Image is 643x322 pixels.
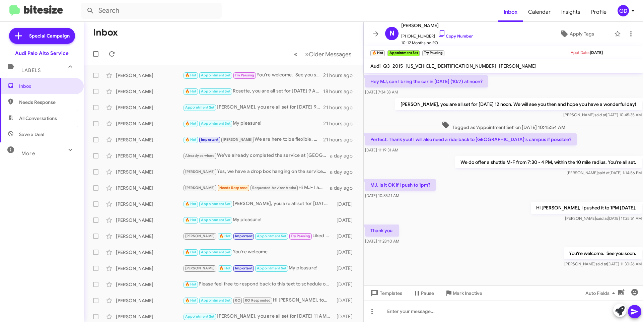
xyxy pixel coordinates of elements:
span: [DATE] 10:35:11 AM [365,193,399,198]
small: 🔥 Hot [370,50,385,56]
button: Apply Tags [542,28,611,40]
span: [DATE] 11:19:31 AM [365,147,398,152]
a: Profile [586,2,612,22]
div: [PERSON_NAME], you are all set for [DATE] 9 AM. We will see you then and hope you have a wonderfu... [183,104,323,111]
span: said at [596,216,608,221]
span: 🔥 Hot [185,89,197,93]
span: Needs Response [19,99,76,106]
span: said at [595,261,607,266]
div: [PERSON_NAME] [116,313,183,320]
span: Apply Tags [570,28,594,40]
span: [PERSON_NAME] [499,63,537,69]
div: [DATE] [333,313,358,320]
span: Important [235,234,253,238]
span: » [305,50,309,58]
nav: Page navigation example [290,47,355,61]
a: Insights [556,2,586,22]
span: [PERSON_NAME] [223,137,253,142]
span: 🔥 Hot [219,234,231,238]
div: [PERSON_NAME] [116,297,183,304]
span: Try Pausing [291,234,310,238]
span: Auto Fields [585,287,618,299]
span: RO Responded [245,298,271,303]
span: 🔥 Hot [185,202,197,206]
span: [PERSON_NAME] [185,234,215,238]
span: [PERSON_NAME] [185,266,215,270]
p: [PERSON_NAME], you are all set for [DATE] 12 noon. We will see you then and hope you have a wonde... [395,98,642,110]
span: Tagged as 'Appointment Set' on [DATE] 10:45:54 AM [439,121,568,131]
div: a day ago [330,152,358,159]
div: [DATE] [333,201,358,207]
span: 🔥 Hot [185,121,197,126]
span: Appointment Set [201,250,230,254]
div: GD [618,5,629,16]
span: All Conversations [19,115,57,122]
span: Appointment Set [185,105,215,110]
a: Inbox [498,2,523,22]
p: Perfect. Thank you! I will also need a ride back to [GEOGRAPHIC_DATA]'s campus if possible? [365,133,577,145]
span: 🔥 Hot [185,137,197,142]
span: Important [235,266,253,270]
p: You're welcome. See you soon. [564,247,642,259]
div: My pleasure! [183,264,333,272]
span: 🔥 Hot [219,266,231,270]
div: [PERSON_NAME] [116,72,183,79]
div: [PERSON_NAME] [116,88,183,95]
span: [PERSON_NAME] [DATE] 10:45:35 AM [563,112,642,117]
div: [PERSON_NAME] [116,104,183,111]
button: Pause [408,287,439,299]
span: said at [598,170,610,175]
div: Rosette, you are all set for [DATE] 9 AM. We will see you then and hope you have a wonderful day! [183,87,323,95]
button: Auto Fields [580,287,623,299]
div: [PERSON_NAME] [116,233,183,240]
div: Hi [PERSON_NAME], took my car in this morning for service. I was given an estimate of $567.95. I ... [183,297,333,304]
span: said at [594,112,606,117]
span: [PERSON_NAME] [401,21,473,29]
span: Already serviced [185,153,215,158]
div: My pleasure! [183,216,333,224]
input: Search [81,3,222,19]
span: Mark Inactive [453,287,482,299]
span: [DATE] 11:28:10 AM [365,239,399,244]
div: [DATE] [333,281,358,288]
button: Mark Inactive [439,287,488,299]
span: [DATE] [590,50,603,55]
div: 21 hours ago [323,104,358,111]
a: Special Campaign [9,28,75,44]
span: 🔥 Hot [185,218,197,222]
span: [US_VEHICLE_IDENTIFICATION_NUMBER] [406,63,496,69]
button: GD [612,5,636,16]
span: More [21,150,35,156]
span: Appt Date: [571,50,590,55]
span: Appointment Set [185,314,215,319]
div: We've already completed the service at [GEOGRAPHIC_DATA] because it's closer to [GEOGRAPHIC_DATA] [183,152,330,159]
div: 18 hours ago [323,88,358,95]
span: Special Campaign [29,33,70,39]
div: [DATE] [333,249,358,256]
div: 21 hours ago [323,136,358,143]
span: Labels [21,67,41,73]
span: Audi [370,63,380,69]
span: Needs Response [219,186,248,190]
span: Try Pausing [235,73,254,77]
div: [DATE] [333,217,358,223]
div: [PERSON_NAME] [116,201,183,207]
div: You're welcome. See you soon. [183,71,323,79]
small: Appointment Set [387,50,419,56]
span: 10-12 Months no RO [401,40,473,46]
div: [PERSON_NAME] [116,265,183,272]
span: Appointment Set [257,234,286,238]
a: Calendar [523,2,556,22]
span: Templates [369,287,402,299]
span: 🔥 Hot [185,73,197,77]
div: [PERSON_NAME] [116,249,183,256]
span: Q3 [383,63,390,69]
span: Pause [421,287,434,299]
p: MJ, Is it OK if I push to 1pm? [365,179,436,191]
div: Yes, we have a drop box hanging on the service doors. [183,168,330,176]
div: [PERSON_NAME] [116,185,183,191]
span: Inbox [19,83,76,89]
span: Requested Advisor Assist [252,186,296,190]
